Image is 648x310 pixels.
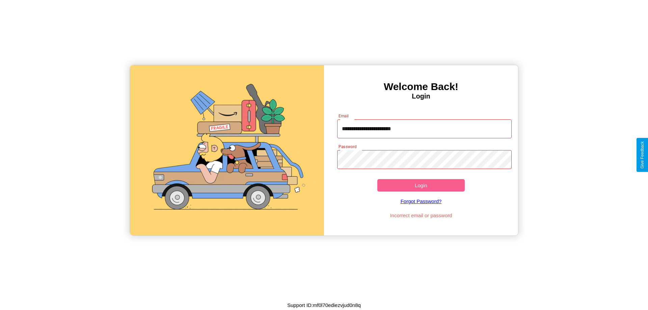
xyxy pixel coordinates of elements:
a: Forgot Password? [334,192,509,211]
h4: Login [324,92,518,100]
p: Incorrect email or password [334,211,509,220]
h3: Welcome Back! [324,81,518,92]
img: gif [130,65,324,235]
div: Give Feedback [640,141,645,169]
label: Email [339,113,349,119]
label: Password [339,144,356,149]
button: Login [377,179,465,192]
p: Support ID: mf0l70ediezvjud0n8q [287,301,361,310]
